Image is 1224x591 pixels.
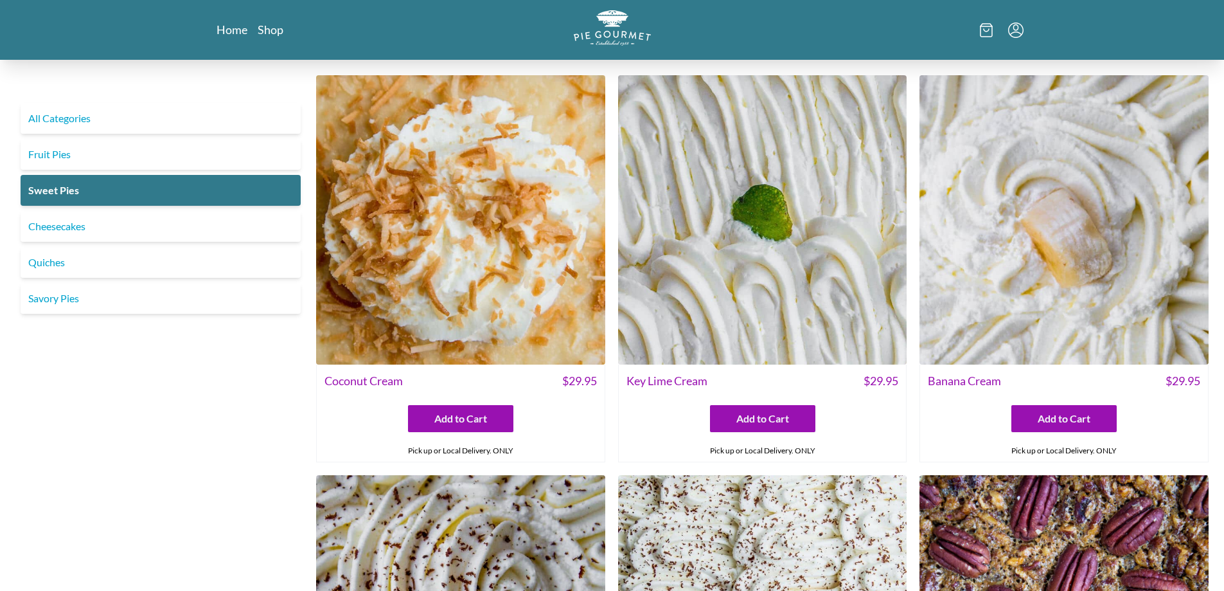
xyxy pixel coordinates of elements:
img: Coconut Cream [316,75,605,365]
span: Banana Cream [928,372,1001,390]
div: Pick up or Local Delivery. ONLY [317,440,605,462]
a: Home [217,22,247,37]
div: Pick up or Local Delivery. ONLY [619,440,907,462]
div: Pick up or Local Delivery. ONLY [920,440,1208,462]
a: Cheesecakes [21,211,301,242]
a: Savory Pies [21,283,301,314]
button: Add to Cart [1011,405,1117,432]
a: Quiches [21,247,301,278]
a: Logo [574,10,651,50]
a: Fruit Pies [21,139,301,170]
span: $ 29.95 [562,372,597,390]
a: All Categories [21,103,301,134]
img: logo [574,10,651,46]
span: Add to Cart [736,411,789,426]
img: Banana Cream [919,75,1209,365]
button: Add to Cart [710,405,815,432]
span: $ 29.95 [1166,372,1200,390]
button: Add to Cart [408,405,513,432]
span: Key Lime Cream [626,372,707,390]
span: Add to Cart [1038,411,1090,426]
span: Add to Cart [434,411,487,426]
span: Coconut Cream [324,372,403,390]
a: Sweet Pies [21,175,301,206]
a: Shop [258,22,283,37]
button: Menu [1008,23,1024,38]
span: $ 29.95 [864,372,898,390]
img: Key Lime Cream [618,75,907,365]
